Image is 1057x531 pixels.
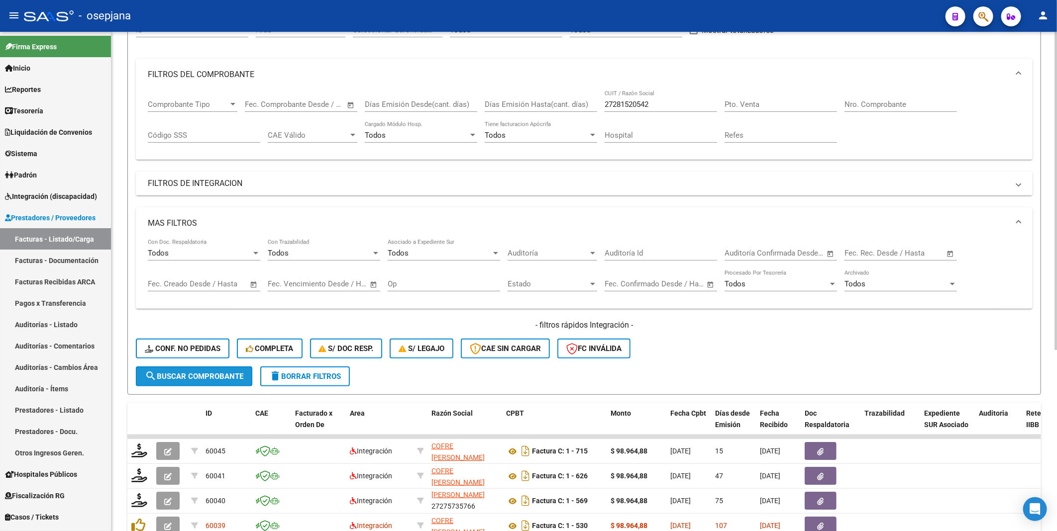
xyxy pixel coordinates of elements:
[760,522,780,530] span: [DATE]
[268,249,289,258] span: Todos
[845,249,885,258] input: Fecha inicio
[237,339,303,358] button: Completa
[319,344,374,353] span: S/ Doc Resp.
[519,468,532,484] i: Descargar documento
[431,441,498,461] div: 27275735766
[611,472,647,480] strong: $ 98.964,88
[975,403,1022,446] datatable-header-cell: Auditoria
[845,279,865,288] span: Todos
[611,447,647,455] strong: $ 98.964,88
[145,372,243,381] span: Buscar Comprobante
[864,409,905,417] span: Trazabilidad
[715,472,723,480] span: 47
[5,490,65,501] span: Fiscalización RG
[557,339,631,358] button: FC Inválida
[431,465,498,486] div: 27275735766
[774,249,822,258] input: Fecha fin
[725,249,765,258] input: Fecha inicio
[5,512,59,523] span: Casos / Tickets
[246,344,294,353] span: Completa
[136,59,1033,90] mat-expansion-panel-header: FILTROS DEL COMPROBANTE
[206,472,225,480] span: 60041
[666,403,711,446] datatable-header-cell: Fecha Cpbt
[431,442,485,461] span: COFRE [PERSON_NAME]
[136,366,252,386] button: Buscar Comprobante
[924,409,968,429] span: Expediente SUR Asociado
[5,170,37,180] span: Padrón
[269,372,341,381] span: Borrar Filtros
[295,409,332,429] span: Facturado x Orden De
[145,370,157,382] mat-icon: search
[725,279,745,288] span: Todos
[431,409,473,417] span: Razón Social
[805,409,849,429] span: Doc Respaldatoria
[5,84,41,95] span: Reportes
[519,443,532,459] i: Descargar documento
[136,207,1033,239] mat-expansion-panel-header: MAS FILTROS
[255,409,268,417] span: CAE
[5,148,37,159] span: Sistema
[136,90,1033,160] div: FILTROS DEL COMPROBANTE
[5,63,30,74] span: Inicio
[5,191,97,202] span: Integración (discapacidad)
[136,239,1033,309] div: MAS FILTROS
[365,131,386,140] span: Todos
[136,339,229,358] button: Conf. no pedidas
[346,403,413,446] datatable-header-cell: Area
[705,279,717,290] button: Open calendar
[260,366,350,386] button: Borrar Filtros
[245,100,285,109] input: Fecha inicio
[431,490,498,511] div: 27275735766
[566,344,622,353] span: FC Inválida
[148,218,1009,229] mat-panel-title: MAS FILTROS
[670,447,691,455] span: [DATE]
[148,178,1009,189] mat-panel-title: FILTROS DE INTEGRACION
[269,370,281,382] mat-icon: delete
[136,172,1033,195] mat-expansion-panel-header: FILTROS DE INTEGRACION
[268,279,308,288] input: Fecha inicio
[825,248,837,260] button: Open calendar
[368,279,380,290] button: Open calendar
[760,447,780,455] span: [DATE]
[148,100,228,109] span: Comprobante Tipo
[715,447,723,455] span: 15
[461,339,550,358] button: CAE SIN CARGAR
[711,403,756,446] datatable-header-cell: Días desde Emisión
[350,497,392,505] span: Integración
[390,339,453,358] button: S/ legajo
[206,447,225,455] span: 60045
[532,472,588,480] strong: Factura C: 1 - 626
[5,105,43,116] span: Tesorería
[611,522,647,530] strong: $ 98.964,88
[202,403,251,446] datatable-header-cell: ID
[670,497,691,505] span: [DATE]
[760,409,788,429] span: Fecha Recibido
[350,447,392,455] span: Integración
[532,447,588,455] strong: Factura C: 1 - 715
[670,472,691,480] span: [DATE]
[801,403,860,446] datatable-header-cell: Doc Respaldatoria
[431,467,485,486] span: COFRE [PERSON_NAME]
[508,279,588,288] span: Estado
[399,344,444,353] span: S/ legajo
[148,69,1009,80] mat-panel-title: FILTROS DEL COMPROBANTE
[5,41,57,52] span: Firma Express
[148,279,188,288] input: Fecha inicio
[5,127,92,138] span: Liquidación de Convenios
[1023,497,1047,521] div: Open Intercom Messenger
[317,279,365,288] input: Fecha fin
[291,403,346,446] datatable-header-cell: Facturado x Orden De
[206,522,225,530] span: 60039
[350,522,392,530] span: Integración
[979,409,1008,417] span: Auditoria
[350,409,365,417] span: Area
[485,131,506,140] span: Todos
[310,339,383,358] button: S/ Doc Resp.
[345,99,357,111] button: Open calendar
[760,497,780,505] span: [DATE]
[715,522,727,530] span: 107
[248,279,260,290] button: Open calendar
[1037,9,1049,21] mat-icon: person
[268,131,348,140] span: CAE Válido
[206,497,225,505] span: 60040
